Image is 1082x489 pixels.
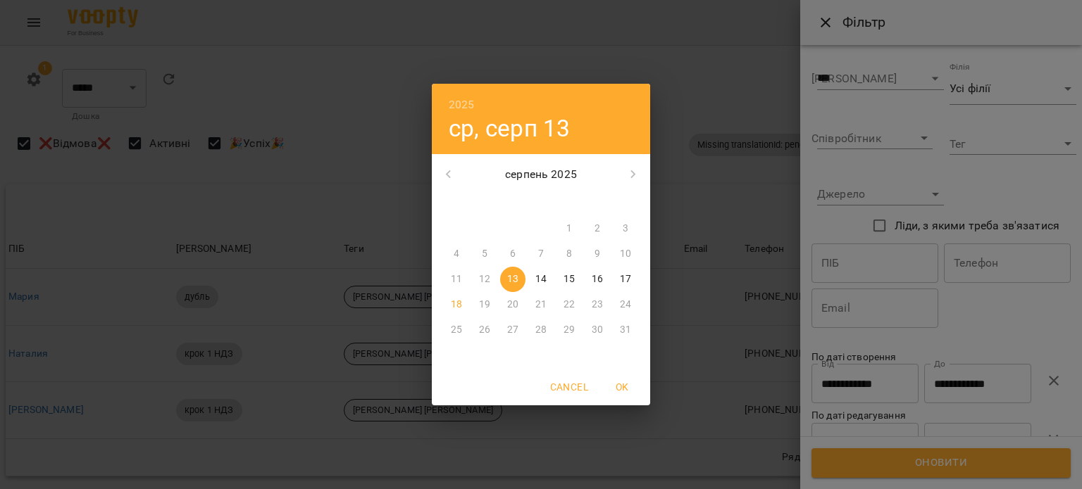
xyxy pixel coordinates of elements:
p: 14 [535,272,547,286]
span: сб [585,195,610,209]
p: 18 [451,298,462,312]
p: 13 [507,272,518,286]
span: вт [472,195,497,209]
button: 16 [585,267,610,292]
button: Cancel [545,374,594,400]
span: ср [500,195,526,209]
span: нд [613,195,638,209]
span: OK [605,379,639,395]
span: пт [556,195,582,209]
p: 15 [564,272,575,286]
p: серпень 2025 [466,166,617,183]
button: 15 [556,267,582,292]
button: 17 [613,267,638,292]
span: чт [528,195,554,209]
button: OK [599,374,645,400]
button: 18 [444,292,469,317]
button: 13 [500,267,526,292]
p: 16 [592,272,603,286]
button: 2025 [449,95,475,115]
span: Cancel [550,379,588,395]
p: 17 [620,272,631,286]
button: 14 [528,267,554,292]
button: ср, серп 13 [449,114,571,143]
span: пн [444,195,469,209]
